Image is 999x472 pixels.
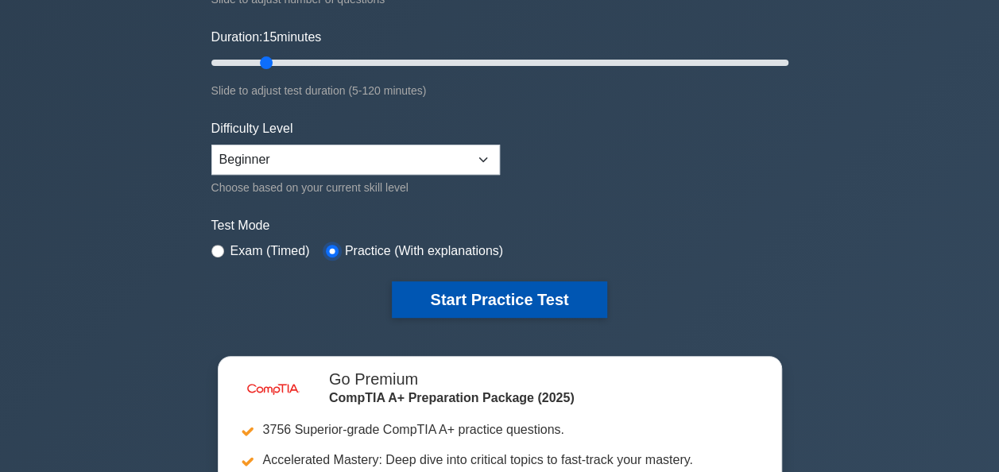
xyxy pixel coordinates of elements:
label: Test Mode [211,216,788,235]
div: Choose based on your current skill level [211,178,500,197]
label: Exam (Timed) [230,242,310,261]
button: Start Practice Test [392,281,606,318]
div: Slide to adjust test duration (5-120 minutes) [211,81,788,100]
label: Difficulty Level [211,119,293,138]
label: Practice (With explanations) [345,242,503,261]
label: Duration: minutes [211,28,322,47]
span: 15 [262,30,277,44]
